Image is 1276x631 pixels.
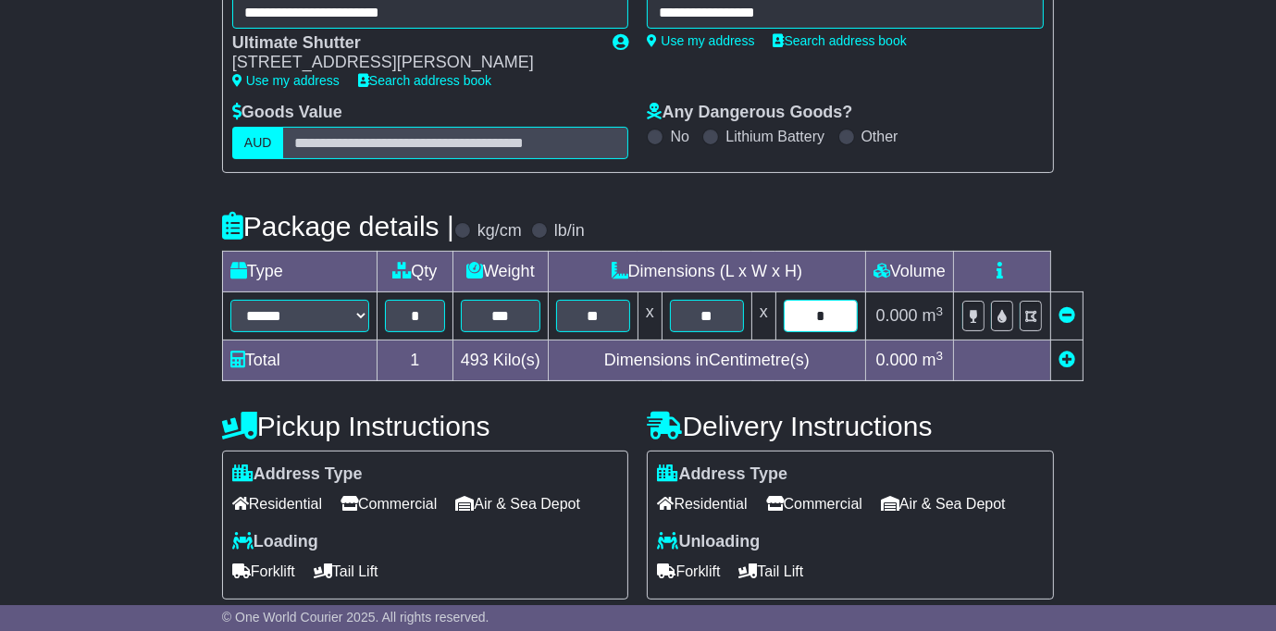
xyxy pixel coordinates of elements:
td: x [751,292,775,340]
span: © One World Courier 2025. All rights reserved. [222,610,489,625]
td: 1 [377,340,452,381]
td: Weight [452,252,548,292]
span: Tail Lift [738,557,803,586]
a: Add new item [1059,351,1075,369]
span: Air & Sea Depot [455,489,580,518]
label: kg/cm [477,221,522,241]
label: Lithium Battery [725,128,824,145]
h4: Package details | [222,211,454,241]
sup: 3 [936,304,944,318]
span: 0.000 [876,351,918,369]
td: Dimensions (L x W x H) [548,252,865,292]
span: Residential [232,489,322,518]
span: Forklift [232,557,295,586]
td: Volume [865,252,953,292]
label: Goods Value [232,103,342,123]
a: Use my address [647,33,754,48]
label: Address Type [657,464,787,485]
span: Residential [657,489,747,518]
a: Search address book [358,73,491,88]
a: Use my address [232,73,340,88]
label: Loading [232,532,318,552]
h4: Delivery Instructions [647,411,1054,441]
span: 0.000 [876,306,918,325]
span: m [923,306,944,325]
label: No [670,128,688,145]
td: x [638,292,662,340]
sup: 3 [936,349,944,363]
a: Search address book [774,33,907,48]
td: Type [222,252,377,292]
td: Dimensions in Centimetre(s) [548,340,865,381]
label: Unloading [657,532,760,552]
span: Forklift [657,557,720,586]
span: Commercial [341,489,437,518]
div: Ultimate Shutter [232,33,595,54]
a: Remove this item [1059,306,1075,325]
label: lb/in [554,221,585,241]
label: AUD [232,127,284,159]
td: Kilo(s) [452,340,548,381]
span: Tail Lift [314,557,378,586]
span: Commercial [766,489,862,518]
span: 493 [461,351,489,369]
label: Other [861,128,898,145]
label: Address Type [232,464,363,485]
div: [STREET_ADDRESS][PERSON_NAME] [232,53,595,73]
span: m [923,351,944,369]
td: Total [222,340,377,381]
h4: Pickup Instructions [222,411,629,441]
td: Qty [377,252,452,292]
label: Any Dangerous Goods? [647,103,852,123]
span: Air & Sea Depot [881,489,1006,518]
